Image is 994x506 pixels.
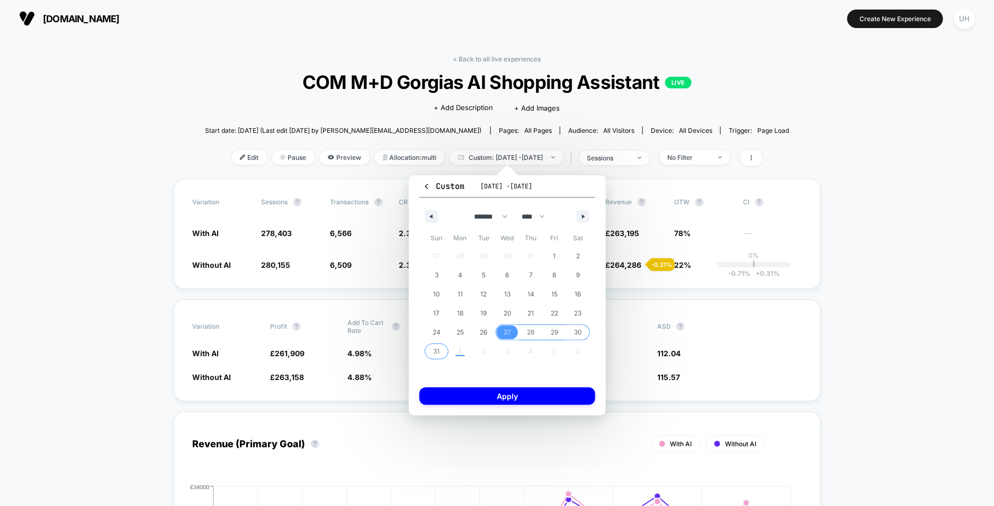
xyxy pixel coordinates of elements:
span: 78% [675,229,691,238]
span: Without AI [193,260,231,269]
tspan: £34000 [190,483,209,490]
button: 18 [449,304,472,323]
span: 31 [433,342,440,361]
span: 16 [575,285,581,304]
span: Allocation: multi [375,150,445,165]
span: Mon [449,230,472,247]
p: LIVE [665,77,692,88]
button: 25 [449,323,472,342]
span: 18 [457,304,463,323]
span: 15 [551,285,558,304]
span: + Add Images [515,104,560,112]
span: 264,286 [611,260,642,269]
button: 31 [425,342,449,361]
span: 4.88 % [347,373,372,382]
a: < Back to all live experiences [453,55,541,63]
span: 6,509 [330,260,352,269]
button: 1 [543,247,567,266]
span: [DATE] - [DATE] [480,182,532,191]
img: end [280,155,285,160]
span: Preview [320,150,370,165]
button: 13 [496,285,520,304]
button: 4 [449,266,472,285]
span: Sessions [262,198,288,206]
button: 8 [543,266,567,285]
span: 11 [458,285,463,304]
span: 1 [553,247,556,266]
div: Trigger: [729,126,789,134]
span: Page Load [757,126,789,134]
span: --- [744,230,802,238]
span: 10 [433,285,440,304]
span: £ [270,373,304,382]
span: + [756,269,760,277]
span: 25 [456,323,464,342]
div: UH [954,8,975,29]
span: Fri [543,230,567,247]
div: Audience: [568,126,634,134]
div: No Filter [668,153,710,161]
span: ASD [657,322,671,330]
span: With AI [670,440,692,448]
span: 12 [480,285,487,304]
button: 23 [566,304,590,323]
span: Without AI [726,440,757,448]
span: Wed [496,230,520,247]
button: 11 [449,285,472,304]
span: 263,195 [611,229,640,238]
span: 22% [675,260,692,269]
span: Pause [272,150,315,165]
button: 2 [566,247,590,266]
span: 5 [482,266,486,285]
button: 9 [566,266,590,285]
span: Without AI [193,373,231,382]
span: Custom [423,181,464,192]
span: 22 [551,304,558,323]
button: 20 [496,304,520,323]
button: ? [374,198,383,206]
span: 112.04 [657,349,680,358]
span: Start date: [DATE] (Last edit [DATE] by [PERSON_NAME][EMAIL_ADDRESS][DOMAIN_NAME]) [205,126,481,134]
span: 21 [528,304,534,323]
div: sessions [587,154,630,162]
button: ? [676,322,685,331]
button: 30 [566,323,590,342]
button: 10 [425,285,449,304]
button: ? [311,440,319,448]
span: 7 [529,266,533,285]
span: 0.31 % [750,269,780,277]
button: ? [638,198,646,206]
button: 27 [496,323,520,342]
span: | [568,150,579,166]
button: 14 [519,285,543,304]
span: Tue [472,230,496,247]
span: CI [744,198,802,206]
span: 23 [575,304,582,323]
button: [DOMAIN_NAME] [16,10,123,27]
p: | [753,259,755,267]
button: ? [293,198,302,206]
span: 280,155 [262,260,291,269]
button: Apply [419,387,595,405]
p: 0% [749,251,759,259]
button: 19 [472,304,496,323]
button: 7 [519,266,543,285]
span: 27 [504,323,511,342]
span: 9 [576,266,580,285]
div: - 0.21 % [649,258,675,271]
span: 19 [480,304,487,323]
span: 263,158 [275,373,304,382]
span: 3 [435,266,438,285]
span: [DOMAIN_NAME] [43,13,120,24]
button: 26 [472,323,496,342]
button: ? [292,322,301,331]
img: end [638,157,641,159]
button: 29 [543,323,567,342]
span: COM M+D Gorgias AI Shopping Assistant [234,71,760,93]
img: end [551,156,555,158]
span: -0.71 % [728,269,750,277]
span: Device: [642,126,720,134]
span: 17 [433,304,440,323]
span: Transactions [330,198,369,206]
span: 8 [553,266,557,285]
